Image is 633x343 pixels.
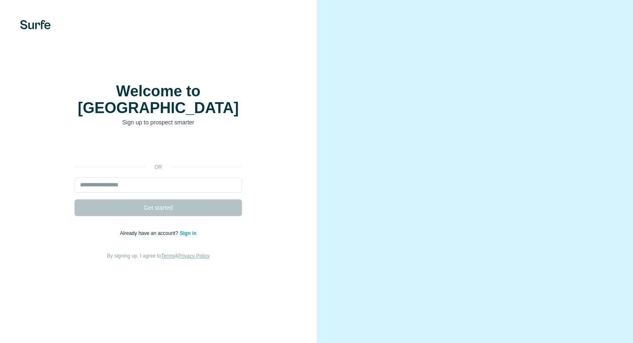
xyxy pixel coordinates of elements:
a: Sign in [180,230,196,236]
span: By signing up, I agree to & [107,253,210,259]
iframe: Sign in with Google Button [70,139,246,157]
a: Terms [161,253,175,259]
p: Sign up to prospect smarter [75,118,242,126]
img: Surfe's logo [20,20,51,29]
p: or [145,163,172,171]
h1: Welcome to [GEOGRAPHIC_DATA] [75,83,242,116]
a: Privacy Policy [178,253,210,259]
span: Already have an account? [120,230,180,236]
